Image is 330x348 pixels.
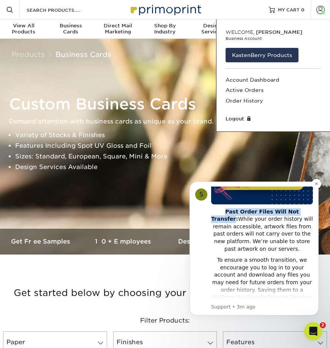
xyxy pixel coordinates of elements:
span: MY CART [278,6,300,13]
a: BusinessCards [47,19,94,40]
a: Account Dashboard [226,75,321,85]
span: Welcome, [226,29,254,35]
li: Variety of Stocks & Finishes [15,130,328,141]
iframe: Intercom live chat [304,322,322,340]
span: Design [189,23,236,29]
a: Business Cards [55,50,111,59]
a: 10+ Employees [82,229,165,254]
li: Features Including Spot UV Gloss and Foil [15,141,328,151]
h3: Design Services [165,238,248,245]
span: 0 [301,7,305,12]
div: Marketing [94,23,141,35]
h3: 10+ Employees [82,238,165,245]
a: DesignServices [189,19,236,40]
div: Services [189,23,236,35]
span: [PERSON_NAME] [256,29,302,35]
span: Direct Mail [94,23,141,29]
div: Industry [141,23,188,35]
span: 2 [320,322,326,328]
small: Business Account [226,36,321,41]
a: KastenBerry Products [226,48,298,62]
li: Sizes: Standard, European, Square, Mini & More [15,151,328,162]
div: Cards [47,23,94,35]
img: Primoprint [127,1,203,17]
h3: Get started below by choosing your paper, finish, and features: [6,282,324,301]
span: Shop By [141,23,188,29]
span: Business [47,23,94,29]
a: Order History [226,96,321,106]
input: SEARCH PRODUCTS..... [26,5,100,14]
p: Demand attention with business cards as unique as your brand. [9,116,328,127]
h1: Custom Business Cards [9,95,328,113]
a: Active Orders [226,85,321,95]
a: Logout [226,115,321,122]
a: Design Services [165,229,248,254]
a: Direct MailMarketing [94,19,141,40]
li: Design Services Available [15,162,328,172]
a: Shop ByIndustry [141,19,188,40]
iframe: Intercom notifications message [178,170,330,327]
a: Products [11,50,45,59]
